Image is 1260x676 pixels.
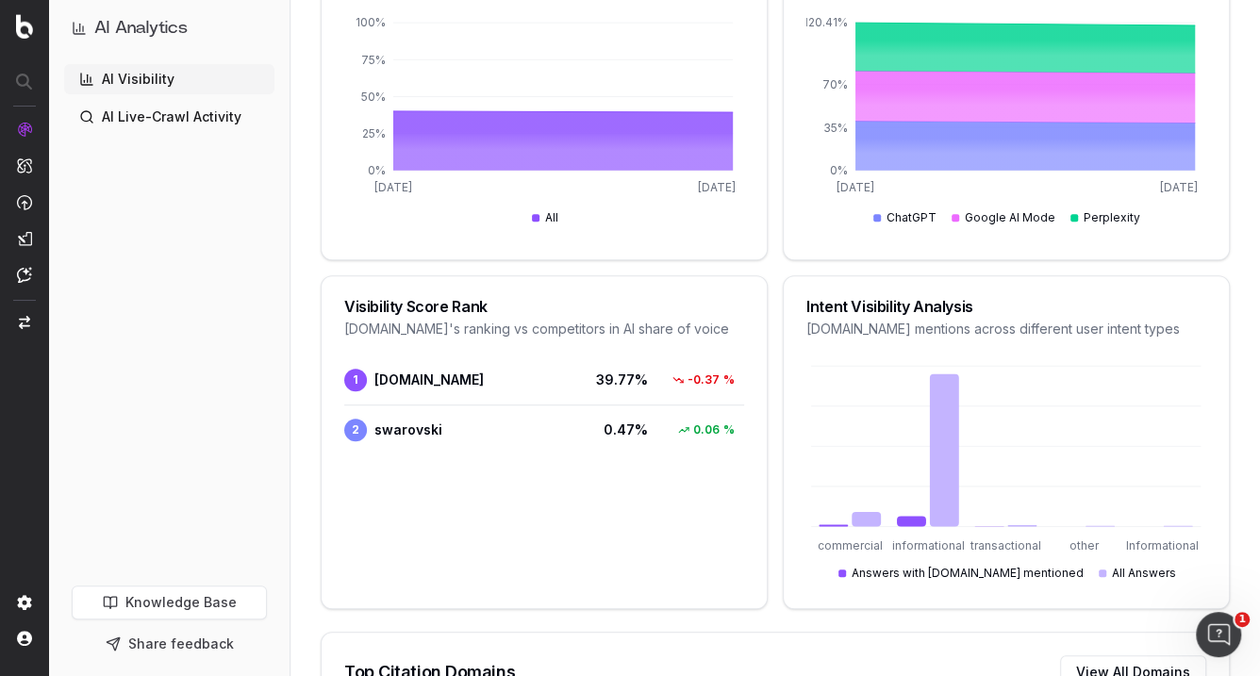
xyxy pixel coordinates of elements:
[873,210,937,225] div: ChatGPT
[356,15,386,29] tspan: 100%
[663,371,744,389] div: -0.37
[344,299,744,314] div: Visibility Score Rank
[970,538,1042,552] tspan: transactional
[374,180,412,194] tspan: [DATE]
[362,126,386,140] tspan: 25%
[16,14,33,39] img: Botify logo
[1069,538,1100,552] tspan: other
[374,420,442,439] span: swarovski
[1099,566,1176,581] div: All Answers
[19,316,30,329] img: Switch project
[837,180,874,194] tspan: [DATE]
[532,210,558,225] div: All
[344,369,367,391] span: 1
[17,595,32,610] img: Setting
[698,180,736,194] tspan: [DATE]
[374,371,484,389] span: [DOMAIN_NAME]
[818,538,883,552] tspan: commercial
[804,15,848,29] tspan: 120.41%
[1126,538,1199,552] tspan: Informational
[572,371,648,389] span: 39.77 %
[17,267,32,283] img: Assist
[823,120,848,134] tspan: 35%
[723,422,735,437] span: %
[806,320,1206,338] div: [DOMAIN_NAME] mentions across different user intent types
[344,320,744,338] div: [DOMAIN_NAME] 's ranking vs competitors in AI share of voice
[344,419,367,441] span: 2
[72,627,267,661] button: Share feedback
[892,538,965,552] tspan: informational
[17,157,32,173] img: Intelligence
[1160,180,1198,194] tspan: [DATE]
[822,77,848,91] tspan: 70%
[361,52,386,66] tspan: 75%
[723,372,735,387] span: %
[1070,210,1140,225] div: Perplexity
[1235,612,1250,627] span: 1
[806,299,1206,314] div: Intent Visibility Analysis
[952,210,1055,225] div: Google AI Mode
[361,90,386,104] tspan: 50%
[72,585,267,619] a: Knowledge Base
[830,163,848,177] tspan: 0%
[94,15,188,41] h1: AI Analytics
[64,102,274,132] a: AI Live-Crawl Activity
[669,420,744,439] div: 0.06
[17,631,32,646] img: My account
[17,231,32,246] img: Studio
[17,194,32,210] img: Activation
[17,122,32,137] img: Analytics
[572,420,648,439] span: 0.47 %
[72,15,267,41] button: AI Analytics
[838,566,1084,581] div: Answers with [DOMAIN_NAME] mentioned
[368,163,386,177] tspan: 0%
[64,64,274,94] a: AI Visibility
[1196,612,1241,657] iframe: Intercom live chat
